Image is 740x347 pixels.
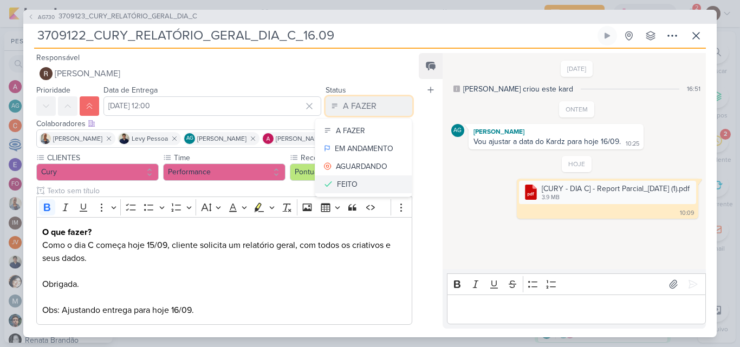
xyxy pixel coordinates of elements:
img: Levy Pessoa [119,133,129,144]
div: [CURY - DIA C] - Report Parcial_12set25 (1).pdf [519,181,696,204]
input: Texto sem título [45,185,412,197]
div: Ligar relógio [603,31,612,40]
div: Aline Gimenez Graciano [451,124,464,137]
span: [PERSON_NAME] [276,134,325,143]
p: AG [186,136,193,141]
button: FEITO [315,175,412,193]
span: [PERSON_NAME] [197,134,246,143]
button: EM ANDAMENTO [315,140,412,158]
div: [PERSON_NAME] criou este kard [463,83,573,95]
div: 3.9 MB [542,193,690,202]
div: A FAZER [336,125,365,136]
div: Colaboradores [36,118,412,129]
p: AG [453,128,462,134]
div: Aline Gimenez Graciano [184,133,195,144]
div: A FAZER [343,100,377,113]
button: Performance [163,163,285,181]
span: [PERSON_NAME] [55,67,120,80]
button: AGUARDANDO [315,158,412,175]
p: Como o dia C começa hoje 15/09, cliente solicita um relatório geral, com todos os criativos e seu... [42,226,406,317]
label: CLIENTES [46,152,159,163]
div: 10:25 [626,140,639,148]
div: EM ANDAMENTO [335,143,393,154]
div: 16:51 [687,84,700,94]
div: [CURY - DIA C] - Report Parcial_[DATE] (1).pdf [542,183,690,194]
label: Recorrência [300,152,412,163]
div: [PERSON_NAME] [471,126,641,137]
div: Editor editing area: main [447,294,706,324]
button: Cury [36,163,159,181]
strong: O que fazer? [42,227,92,238]
div: Editor toolbar [36,197,412,218]
button: A FAZER [326,96,412,116]
div: Editor toolbar [447,273,706,294]
div: Editor editing area: main [36,217,412,325]
button: A FAZER [315,122,412,140]
img: Rafael Dornelles [40,67,53,80]
div: Vou ajustar a data do Kardz para hoje 16/09. [473,137,621,146]
label: Prioridade [36,86,70,95]
span: [PERSON_NAME] [53,134,102,143]
input: Kard Sem Título [34,26,595,45]
label: Responsável [36,53,80,62]
img: Alessandra Gomes [263,133,274,144]
label: Time [173,152,285,163]
img: Iara Santos [40,133,51,144]
button: Pontual [290,163,412,181]
span: Levy Pessoa [132,134,168,143]
div: 10:09 [680,209,694,218]
div: FEITO [337,179,358,190]
label: Status [326,86,346,95]
label: Data de Entrega [103,86,158,95]
input: Select a date [103,96,321,116]
button: [PERSON_NAME] [36,64,412,83]
div: AGUARDANDO [336,161,387,172]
